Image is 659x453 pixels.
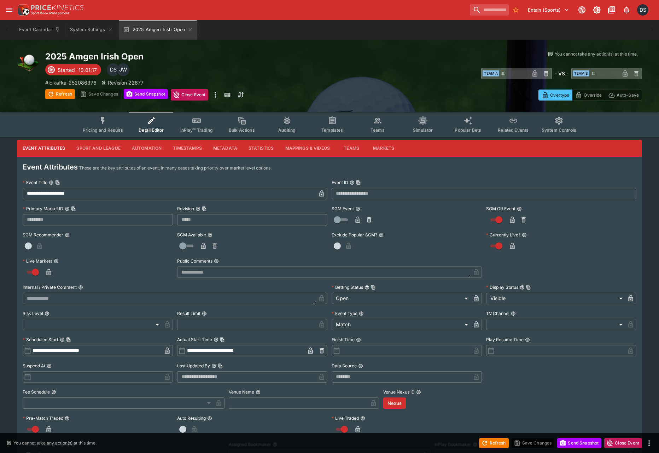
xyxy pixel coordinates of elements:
button: Copy To Clipboard [71,206,76,211]
button: Overtype [538,90,572,101]
p: Live Traded [332,415,359,421]
div: Start From [538,90,642,101]
button: Suspend At [47,363,52,368]
p: Revision 22677 [108,79,144,86]
button: Venue Nexus ID [416,390,421,395]
button: Auto-Save [605,90,642,101]
p: You cannot take any action(s) at this time. [13,440,97,446]
p: Exclude Popular SGM? [332,232,377,238]
button: Pre-Match Traded [65,416,70,421]
p: Risk Level [23,310,43,316]
p: Last Updated By [177,363,210,369]
button: open drawer [3,4,16,16]
button: Event Calendar [15,20,64,40]
button: SGM Event [355,206,360,211]
input: search [470,4,509,16]
p: Started -13:01:17 [58,66,97,74]
button: Copy To Clipboard [371,285,376,290]
button: Close Event [171,89,209,101]
p: TV Channel [486,310,509,316]
button: SGM OR Event [517,206,522,211]
button: Result Limit [202,311,207,316]
button: Betting StatusCopy To Clipboard [365,285,369,290]
p: Event Type [332,310,357,316]
button: Copy To Clipboard [66,337,71,342]
span: Bulk Actions [229,127,255,133]
button: Finish Time [356,337,361,342]
button: Fee Schedule [51,390,56,395]
p: Fee Schedule [23,389,50,395]
button: SGM Recommender [65,233,70,237]
button: Copy To Clipboard [220,337,225,342]
button: Public Comments [214,259,219,264]
p: Venue Nexus ID [383,389,415,395]
p: Data Source [332,363,357,369]
button: Mappings & Videos [280,140,336,157]
button: System Settings [66,20,117,40]
span: Teams [371,127,385,133]
p: Display Status [486,284,518,290]
p: Currently Live? [486,232,520,238]
button: Refresh [45,89,75,99]
p: Venue Name [229,389,254,395]
button: Event TitleCopy To Clipboard [49,180,54,185]
p: Suspend At [23,363,45,369]
button: Notifications [620,4,633,16]
p: Finish Time [332,337,355,343]
button: Risk Level [45,311,49,316]
button: Override [572,90,605,101]
button: Sport and League [71,140,126,157]
div: Open [332,293,471,304]
button: Exclude Popular SGM? [379,233,384,237]
button: Toggle light/dark mode [590,4,603,16]
button: Refresh [479,438,509,448]
button: Copy To Clipboard [55,180,60,185]
button: Event Type [359,311,364,316]
button: Event IDCopy To Clipboard [350,180,355,185]
p: Scheduled Start [23,337,58,343]
button: Select Tenant [524,4,573,16]
button: Automation [126,140,168,157]
p: SGM Recommender [23,232,63,238]
p: Auto Resulting [177,415,206,421]
p: SGM OR Event [486,206,515,212]
div: Event type filters [77,112,582,137]
button: Currently Live? [522,233,527,237]
button: Documentation [605,4,618,16]
p: Overtype [550,91,569,99]
p: SGM Available [177,232,206,238]
span: InPlay™ Trading [180,127,213,133]
p: Override [584,91,602,99]
button: Markets [367,140,400,157]
p: Actual Start Time [177,337,212,343]
h2: Copy To Clipboard [45,51,344,62]
h6: - VS - [555,70,568,77]
h4: Event Attributes [23,162,78,172]
p: You cannot take any action(s) at this time. [555,51,638,57]
button: Live Traded [360,416,365,421]
button: Teams [336,140,367,157]
img: golf.png [17,51,40,74]
button: Daniel Solti [635,2,651,18]
button: Actual Start TimeCopy To Clipboard [214,337,218,342]
p: Internal / Private Comment [23,284,77,290]
button: Display StatusCopy To Clipboard [520,285,525,290]
button: Event Attributes [17,140,71,157]
button: SGM Available [208,233,212,237]
span: Pricing and Results [83,127,123,133]
p: Event Title [23,179,47,185]
img: PriceKinetics [31,5,83,10]
button: RevisionCopy To Clipboard [196,206,200,211]
div: Match [332,319,471,330]
p: Revision [177,206,194,212]
button: more [645,439,653,447]
span: Simulator [413,127,433,133]
button: Copy To Clipboard [356,180,361,185]
button: 2025 Amgen Irish Open [119,20,198,40]
p: Play Resume Time [486,337,524,343]
p: Copy To Clipboard [45,79,97,86]
button: Last Updated ByCopy To Clipboard [211,363,216,368]
p: Primary Market ID [23,206,63,212]
button: Statistics [243,140,280,157]
button: Play Resume Time [525,337,530,342]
